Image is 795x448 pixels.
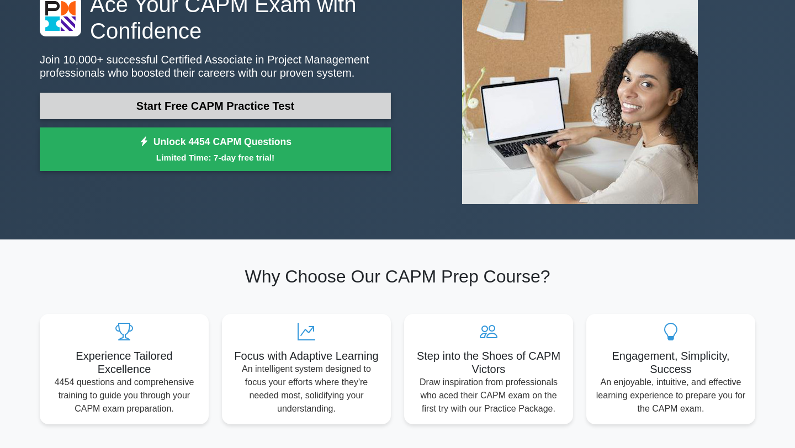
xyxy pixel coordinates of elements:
[40,53,391,79] p: Join 10,000+ successful Certified Associate in Project Management professionals who boosted their...
[40,266,755,287] h2: Why Choose Our CAPM Prep Course?
[413,349,564,376] h5: Step into the Shoes of CAPM Victors
[40,127,391,172] a: Unlock 4454 CAPM QuestionsLimited Time: 7-day free trial!
[49,376,200,415] p: 4454 questions and comprehensive training to guide you through your CAPM exam preparation.
[231,362,382,415] p: An intelligent system designed to focus your efforts where they're needed most, solidifying your ...
[49,349,200,376] h5: Experience Tailored Excellence
[40,93,391,119] a: Start Free CAPM Practice Test
[231,349,382,362] h5: Focus with Adaptive Learning
[595,349,746,376] h5: Engagement, Simplicity, Success
[595,376,746,415] p: An enjoyable, intuitive, and effective learning experience to prepare you for the CAPM exam.
[54,151,377,164] small: Limited Time: 7-day free trial!
[413,376,564,415] p: Draw inspiration from professionals who aced their CAPM exam on the first try with our Practice P...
